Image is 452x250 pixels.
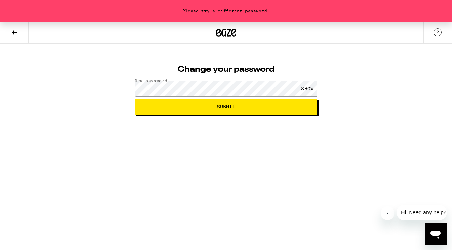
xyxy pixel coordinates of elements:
iframe: Close message [381,206,394,220]
div: SHOW [297,81,317,96]
button: Submit [135,99,317,115]
label: New password [135,78,167,83]
iframe: Button to launch messaging window [425,223,447,245]
iframe: Message from company [397,205,447,220]
h1: Change your password [135,65,317,74]
span: Submit [217,104,235,109]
